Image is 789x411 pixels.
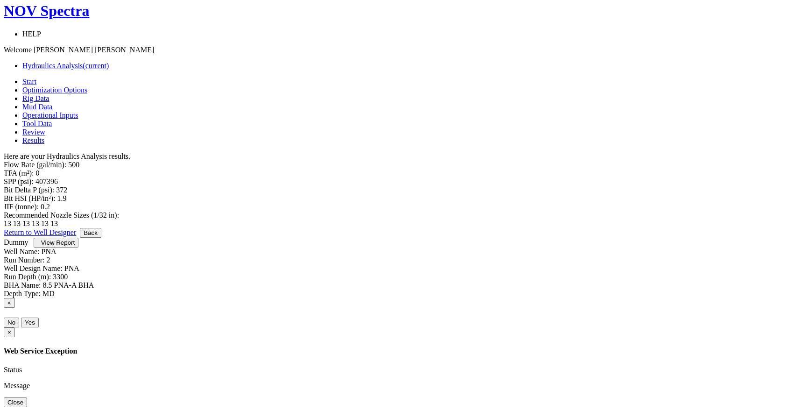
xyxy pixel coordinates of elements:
label: SPP (psi): [4,177,34,185]
label: 3300 [53,273,68,281]
label: 8.5 PNA-A BHA [43,281,94,289]
button: No [4,318,19,327]
span: View Report [41,239,75,246]
span: × [7,299,11,306]
span: HELP [22,30,41,38]
label: Well Name: [4,248,39,255]
label: Run Depth (m): [4,273,51,281]
label: Flow Rate (gal/min): [4,161,66,169]
a: Operational Inputs [22,111,78,119]
label: MD [42,290,55,298]
a: Hydraulics Analysis(current) [22,62,109,70]
button: Yes [21,318,39,327]
label: Status [4,366,22,374]
button: Close [4,397,27,407]
label: JIF (tonne): [4,203,39,211]
label: Bit Delta P (psi): [4,186,54,194]
a: Review [22,128,45,136]
label: 13 13 13 13 13 13 [4,220,58,227]
button: Close [4,327,15,337]
span: Here are your Hydraulics Analysis results. [4,152,130,160]
span: [PERSON_NAME] [PERSON_NAME] [34,46,154,54]
label: Recommended Nozzle Sizes (1/32 in): [4,211,119,219]
label: 0 [36,169,40,177]
span: × [7,329,11,336]
button: View Report [34,238,78,248]
a: Mud Data [22,103,52,111]
h4: Web Service Exception [4,347,785,355]
label: 500 [68,161,79,169]
a: Return to Well Designer [4,228,76,236]
a: NOV Spectra [4,2,785,20]
label: 407396 [35,177,58,185]
label: 1.9 [57,194,67,202]
span: (current) [83,62,109,70]
a: Start [22,78,36,85]
label: 2 [47,256,50,264]
label: BHA Name: [4,281,41,289]
a: Rig Data [22,94,49,102]
span: Welcome [4,46,32,54]
a: Tool Data [22,120,52,128]
a: Results [22,136,44,144]
label: TFA (m²): [4,169,34,177]
a: Dummy [4,238,28,246]
label: PNA [64,264,79,272]
label: 0.2 [41,203,50,211]
label: Message [4,382,30,390]
button: Close [4,298,15,308]
label: Well Design Name: [4,264,63,272]
label: Run Number: [4,256,45,264]
a: Optimization Options [22,86,87,94]
label: 372 [56,186,67,194]
label: Depth Type: [4,290,41,298]
label: Bit HSI (HP/in²): [4,194,56,202]
label: PNA [41,248,56,255]
button: Back [80,228,101,238]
